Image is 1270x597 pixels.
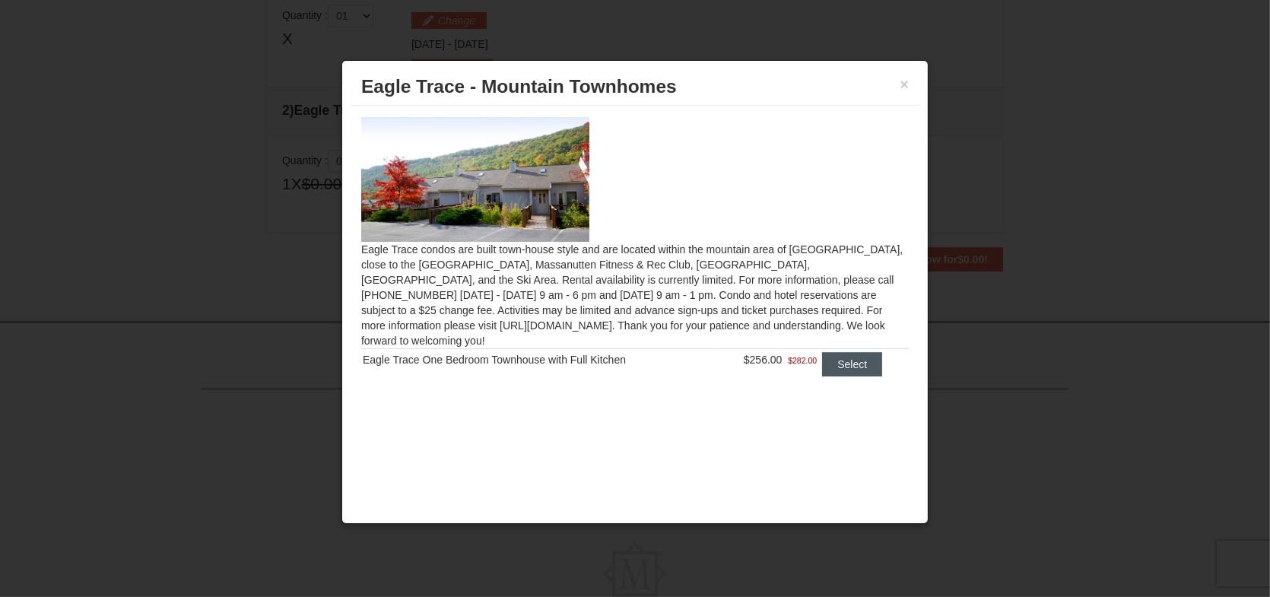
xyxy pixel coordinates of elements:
button: Select [822,352,882,376]
span: $282.00 [788,353,817,368]
button: × [900,77,909,92]
span: $256.00 [744,354,783,366]
img: 19218983-1-9b289e55.jpg [361,117,589,242]
div: Eagle Trace One Bedroom Townhouse with Full Kitchen [363,352,715,367]
span: Eagle Trace - Mountain Townhomes [361,76,677,97]
div: Eagle Trace condos are built town-house style and are located within the mountain area of [GEOGRA... [350,106,920,407]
